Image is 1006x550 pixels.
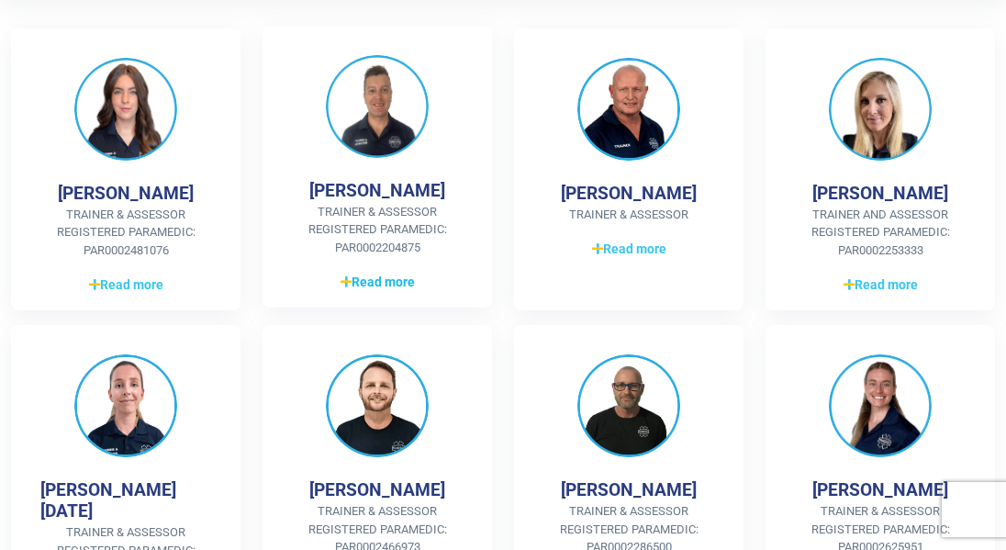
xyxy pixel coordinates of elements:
h4: [PERSON_NAME] [812,479,948,500]
a: Read more [795,274,966,296]
img: Chris King [326,55,429,158]
span: Read more [844,275,918,295]
span: Read more [592,240,666,259]
img: Jens Hojby [577,58,680,161]
h4: [PERSON_NAME] [309,479,445,500]
img: Sophie Lucia Griffiths [74,354,177,457]
h4: [PERSON_NAME] [309,180,445,201]
h4: [PERSON_NAME] [561,183,697,204]
h4: [PERSON_NAME] [812,183,948,204]
span: Read more [341,273,415,292]
img: Jennifer Prendergast [829,354,932,457]
img: Nathan Seidel [326,354,429,457]
a: Read more [543,238,714,260]
span: Trainer and Assessor Registered Paramedic: PAR0002253333 [795,206,966,260]
a: Read more [40,274,211,296]
a: Read more [292,271,463,293]
img: Betina Ellul [74,58,177,161]
h4: [PERSON_NAME][DATE] [40,479,211,522]
span: Trainer & Assessor Registered Paramedic: PAR0002204875 [292,203,463,257]
span: Read more [89,275,163,295]
img: Jolene Moss [829,58,932,161]
img: Mick Jones [577,354,680,457]
h4: [PERSON_NAME] [561,479,697,500]
span: Trainer & Assessor [543,206,714,224]
span: Trainer & Assessor Registered Paramedic: PAR0002481076 [40,206,211,260]
h4: [PERSON_NAME] [58,183,194,204]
